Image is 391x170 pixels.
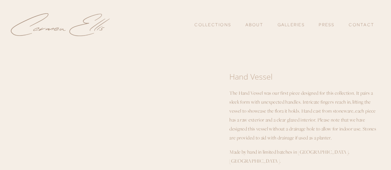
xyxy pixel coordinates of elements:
[194,19,231,30] a: Collections
[229,148,380,166] p: Made by hand in limited batches in [GEOGRAPHIC_DATA], [GEOGRAPHIC_DATA].
[229,72,380,81] h1: Hand Vessel
[245,22,263,27] a: About
[229,89,380,142] p: The Hand Vessel was our first piece designed for this collection. It pairs a sleek form with unex...
[319,19,334,30] a: Press
[11,13,110,36] img: Carmen Ellis Studio
[349,19,374,30] a: Contact
[278,22,305,27] a: Galleries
